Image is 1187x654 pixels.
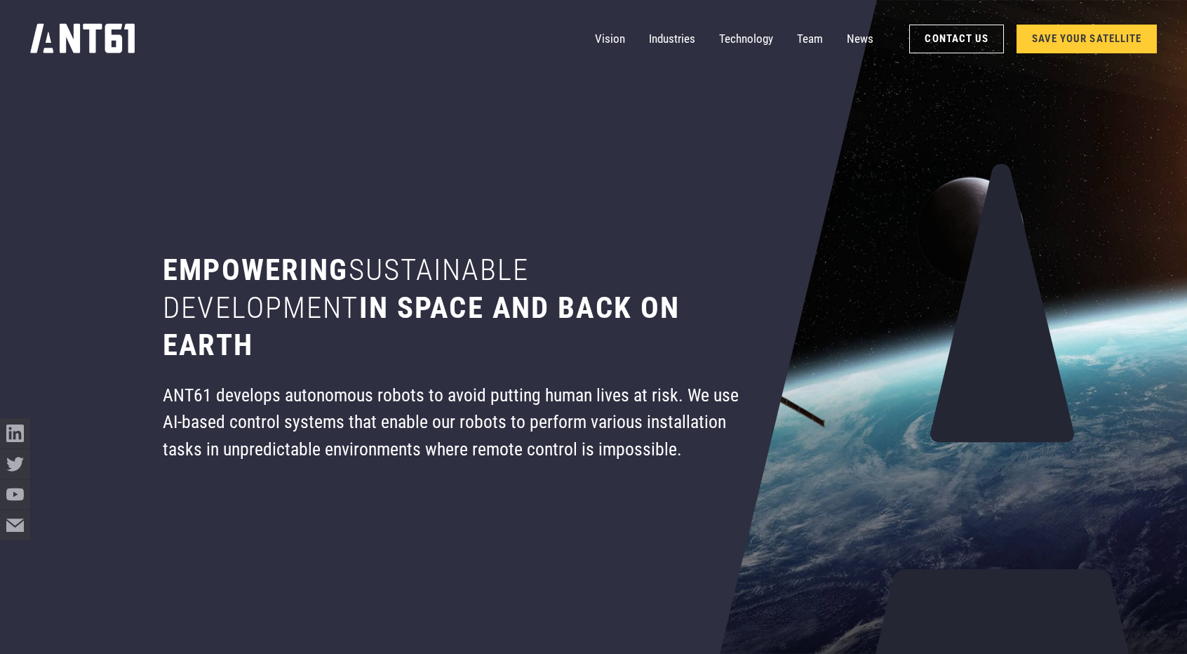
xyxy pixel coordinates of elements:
h1: Empowering in space and back on earth [163,251,740,363]
a: SAVE YOUR SATELLITE [1017,25,1158,53]
a: Industries [649,24,695,54]
a: Contact Us [909,25,1004,53]
a: News [847,24,873,54]
a: Technology [719,24,773,54]
span: sustainable development [163,252,529,324]
a: Team [797,24,823,54]
div: ANT61 develops autonomous robots to avoid putting human lives at risk. We use AI-based control sy... [163,382,740,462]
a: Vision [595,24,625,54]
a: home [30,19,136,59]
